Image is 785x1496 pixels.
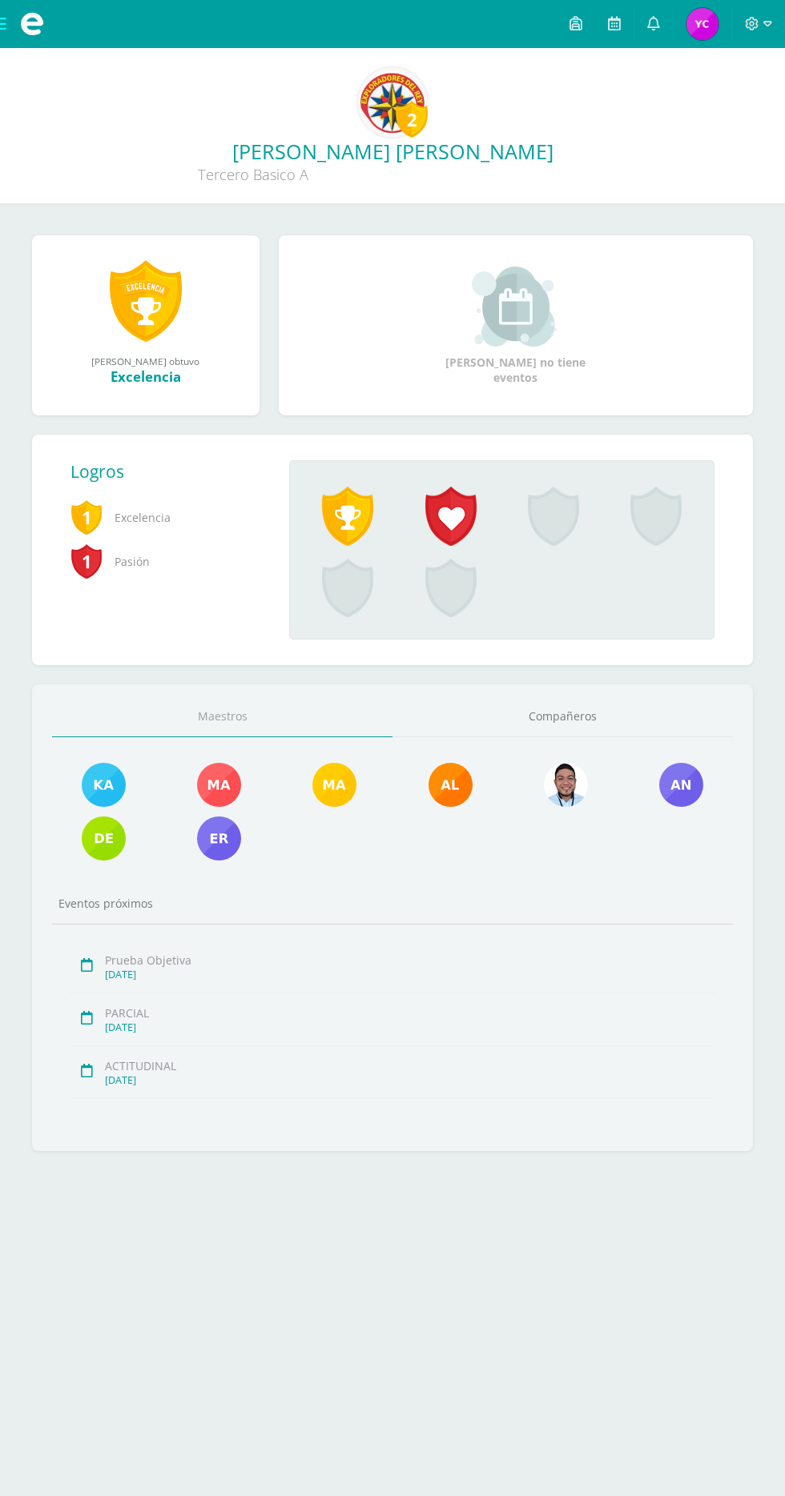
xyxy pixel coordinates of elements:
div: Eventos próximos [52,896,733,911]
img: 3b51858fa93919ca30eb1aad2d2e7161.png [197,816,241,860]
div: PARCIAL [105,1005,716,1021]
a: [PERSON_NAME] [PERSON_NAME] [13,138,772,165]
div: Tercero Basico A [13,165,493,184]
img: d015825c49c7989f71d1fd9a85bb1a15.png [429,763,473,807]
img: 13db4c08e544ead93a1678712b735bab.png [82,816,126,860]
div: Logros [70,460,276,483]
img: c020eebe47570ddd332f87e65077e1d5.png [197,763,241,807]
span: Excelencia [70,495,264,539]
div: [DATE] [105,1073,716,1087]
div: [DATE] [105,1021,716,1034]
img: 1c285e60f6ff79110def83009e9e501a.png [82,763,126,807]
div: Prueba Objetiva [105,953,716,968]
img: f5bcdfe112135d8e2907dab10a7547e4.png [312,763,356,807]
img: 213c93b939c5217ac5b9f4cf4cede38a.png [686,8,719,40]
span: 1 [70,499,103,535]
div: [DATE] [105,968,716,981]
div: Excelencia [48,367,244,386]
img: 35d34139a139998ee841345f87b05067.png [360,70,425,134]
img: event_small.png [472,267,559,347]
span: Pasión [70,539,264,584]
img: 6bf64b0700033a2ca3395562ad6aa597.png [544,763,588,807]
div: [PERSON_NAME] obtuvo [48,355,244,367]
img: 5b69ea46538634a852163c0590dc3ff7.png [659,763,703,807]
a: Maestros [52,696,392,737]
span: 1 [70,543,103,580]
a: Compañeros [392,696,733,737]
div: 2 [396,101,428,138]
div: [PERSON_NAME] no tiene eventos [436,267,596,385]
div: ACTITUDINAL [105,1058,716,1073]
